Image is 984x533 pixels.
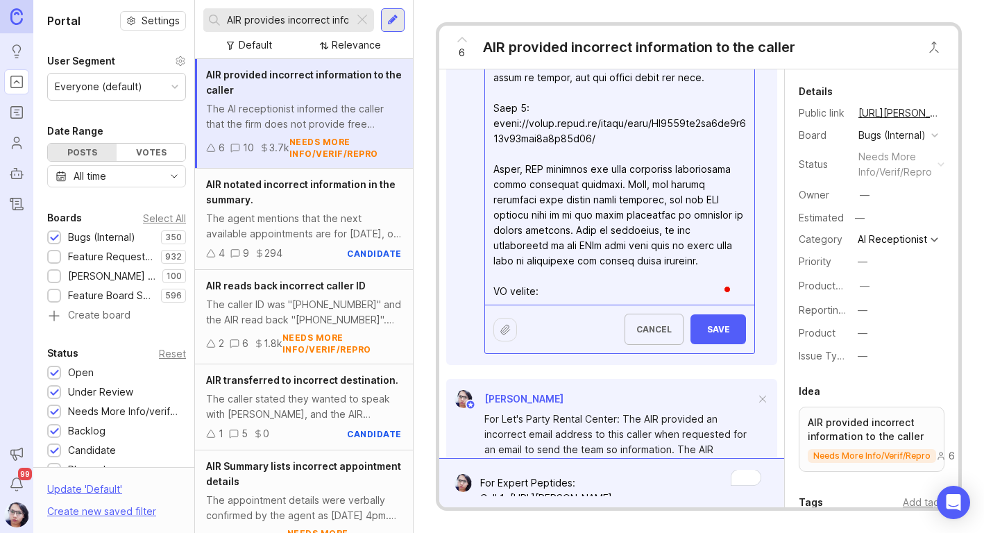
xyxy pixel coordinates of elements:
a: Pamela Cervantes[PERSON_NAME] [446,390,563,408]
button: Announcements [4,441,29,466]
a: Create board [47,310,186,323]
a: Portal [4,69,29,94]
div: Needs More Info/verif/repro [68,404,179,419]
div: 6 [242,336,248,351]
img: Canny Home [10,8,23,24]
div: candidate [347,428,402,440]
img: member badge [465,400,475,410]
label: Reporting Team [799,304,873,316]
div: 0 [263,426,269,441]
div: Boards [47,210,82,226]
div: Add tags [903,495,944,510]
div: candidate [347,248,402,260]
button: Cancel [625,314,684,345]
div: AI Receptionist [858,235,927,244]
div: The agent mentions that the next available appointments are for [DATE], or [DATE]. However, in th... [206,211,402,242]
svg: toggle icon [163,171,185,182]
div: Reset [159,350,186,357]
div: — [858,254,867,269]
img: Pamela Cervantes [454,474,472,492]
div: Bugs (Internal) [68,230,135,245]
div: 4 [219,246,225,261]
a: AIR notated incorrect information in the summary.The agent mentions that the next available appoi... [195,169,413,270]
div: needs more info/verif/repro [858,149,932,180]
div: Bugs (Internal) [858,128,926,143]
button: Notifications [4,472,29,497]
button: Settings [120,11,186,31]
div: Create new saved filter [47,504,156,519]
div: Update ' Default ' [47,482,122,504]
div: 10 [243,140,254,155]
div: Everyone (default) [55,79,142,94]
span: AIR notated incorrect information in the summary. [206,178,396,205]
h1: Portal [47,12,80,29]
a: AIR provided incorrect information to the callerThe AI receptionist informed the caller that the ... [195,59,413,169]
div: The appointment details were verbally confirmed by the agent as [DATE] 4pm. The AIR Summary inclu... [206,493,402,523]
label: Issue Type [799,350,849,362]
a: Changelog [4,192,29,217]
div: Public link [799,105,847,121]
span: Cancel [636,324,672,335]
a: Roadmaps [4,100,29,125]
div: Estimated [799,213,844,223]
div: All time [74,169,106,184]
div: 1.8k [264,336,282,351]
span: 6 [459,45,465,60]
div: Owner [799,187,847,203]
div: — [860,278,870,294]
div: The caller ID was "[PHONE_NUMBER]" and the AIR read back "[PHONE_NUMBER]". The caller asked the A... [206,297,402,328]
div: Status [799,157,847,172]
div: The caller stated they wanted to speak with [PERSON_NAME], and the AIR recognized the name and no... [206,391,402,422]
a: Users [4,130,29,155]
span: AIR reads back incorrect caller ID [206,280,366,291]
div: Candidate [68,443,116,458]
div: Status [47,345,78,362]
p: 350 [165,232,182,243]
div: Select All [143,214,186,222]
div: Relevance [332,37,381,53]
div: Posts [48,144,117,161]
span: Save [702,324,735,335]
span: [PERSON_NAME] [484,393,563,405]
img: Pamela Cervantes [4,502,29,527]
p: 596 [165,290,182,301]
span: 99 [18,468,32,480]
img: Pamela Cervantes [455,390,473,408]
div: Planned [68,462,105,477]
div: Backlog [68,423,105,439]
div: 3.7k [269,140,289,155]
div: 1 [219,426,223,441]
a: AIR provided incorrect information to the callerneeds more info/verif/repro6 [799,407,944,472]
a: [URL][PERSON_NAME] [854,104,944,122]
div: Feature Requests (Internal) [68,249,154,264]
div: — [858,325,867,341]
div: Tags [799,494,823,511]
div: — [851,209,869,227]
div: — [858,303,867,318]
div: Under Review [68,384,133,400]
div: 6 [219,140,225,155]
div: 294 [264,246,282,261]
div: Category [799,232,847,247]
a: AIR transferred to incorrect destination.The caller stated they wanted to speak with [PERSON_NAME... [195,364,413,450]
a: Autopilot [4,161,29,186]
div: The AI receptionist informed the caller that the firm does not provide free consultations. This i... [206,101,402,132]
div: Idea [799,383,820,400]
button: ProductboardID [856,277,874,295]
p: 100 [167,271,182,282]
span: Settings [142,14,180,28]
div: needs more info/verif/repro [289,136,402,160]
label: Product [799,327,835,339]
a: AIR reads back incorrect caller IDThe caller ID was "[PHONE_NUMBER]" and the AIR read back "[PHON... [195,270,413,364]
div: — [860,187,870,203]
div: Open [68,365,94,380]
a: Ideas [4,39,29,64]
div: Votes [117,144,185,161]
div: Open Intercom Messenger [937,486,970,519]
div: Board [799,128,847,143]
span: AIR transferred to incorrect destination. [206,374,398,386]
div: 6 [936,451,955,461]
div: [PERSON_NAME] (Public) [68,269,155,284]
label: Priority [799,255,831,267]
